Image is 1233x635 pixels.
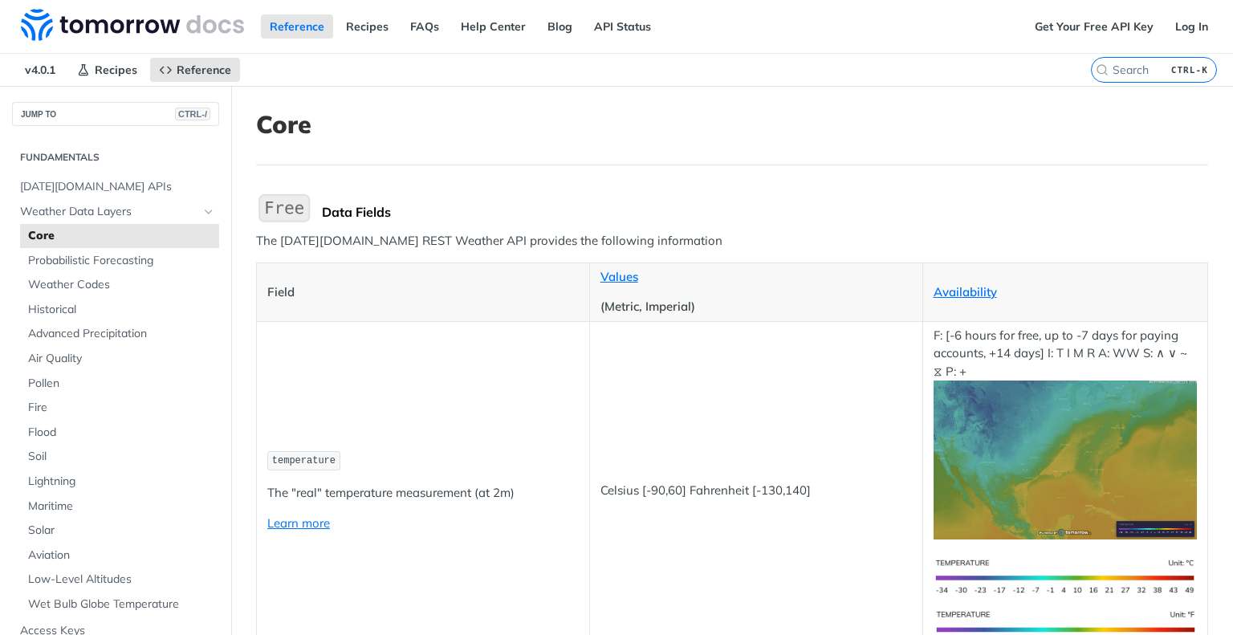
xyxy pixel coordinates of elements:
p: Field [267,283,579,302]
a: Advanced Precipitation [20,322,219,346]
a: FAQs [401,14,448,39]
a: Soil [20,445,219,469]
a: Blog [539,14,581,39]
span: Low-Level Altitudes [28,572,215,588]
a: Core [20,224,219,248]
span: Historical [28,302,215,318]
kbd: CTRL-K [1167,62,1212,78]
span: Aviation [28,547,215,564]
h2: Fundamentals [12,150,219,165]
a: Reference [150,58,240,82]
button: Hide subpages for Weather Data Layers [202,206,215,218]
span: Probabilistic Forecasting [28,253,215,269]
a: Solar [20,519,219,543]
div: Data Fields [322,204,1208,220]
a: Learn more [267,515,330,531]
a: Air Quality [20,347,219,371]
span: Solar [28,523,215,539]
a: Log In [1166,14,1217,39]
a: Availability [934,284,997,299]
a: Values [600,269,638,284]
a: Recipes [337,14,397,39]
a: Probabilistic Forecasting [20,249,219,273]
span: Air Quality [28,351,215,367]
a: [DATE][DOMAIN_NAME] APIs [12,175,219,199]
a: Weather Codes [20,273,219,297]
a: Help Center [452,14,535,39]
a: Weather Data LayersHide subpages for Weather Data Layers [12,200,219,224]
img: Tomorrow.io Weather API Docs [21,9,244,41]
span: Reference [177,63,231,77]
span: Weather Codes [28,277,215,293]
span: [DATE][DOMAIN_NAME] APIs [20,179,215,195]
p: F: [-6 hours for free, up to -7 days for paying accounts, +14 days] I: T I M R A: WW S: ∧ ∨ ~ ⧖ P: + [934,327,1198,539]
h1: Core [256,110,1208,139]
a: Reference [261,14,333,39]
span: Expand image [934,451,1198,466]
a: Low-Level Altitudes [20,568,219,592]
a: Recipes [68,58,146,82]
a: Aviation [20,543,219,568]
span: Fire [28,400,215,416]
a: Lightning [20,470,219,494]
span: Weather Data Layers [20,204,198,220]
a: Fire [20,396,219,420]
a: Get Your Free API Key [1026,14,1162,39]
span: Expand image [934,620,1198,635]
a: Historical [20,298,219,322]
span: Pollen [28,376,215,392]
p: The [DATE][DOMAIN_NAME] REST Weather API provides the following information [256,232,1208,250]
p: (Metric, Imperial) [600,298,912,316]
span: Lightning [28,474,215,490]
span: temperature [272,455,336,466]
span: v4.0.1 [16,58,64,82]
span: Core [28,228,215,244]
a: Maritime [20,495,219,519]
p: The "real" temperature measurement (at 2m) [267,484,579,503]
span: Flood [28,425,215,441]
span: Soil [28,449,215,465]
span: Recipes [95,63,137,77]
span: Advanced Precipitation [28,326,215,342]
a: Flood [20,421,219,445]
p: Celsius [-90,60] Fahrenheit [-130,140] [600,482,912,500]
button: JUMP TOCTRL-/ [12,102,219,126]
a: Pollen [20,372,219,396]
span: CTRL-/ [175,108,210,120]
span: Wet Bulb Globe Temperature [28,596,215,613]
span: Maritime [28,499,215,515]
svg: Search [1096,63,1109,76]
span: Expand image [934,568,1198,584]
a: API Status [585,14,660,39]
a: Wet Bulb Globe Temperature [20,592,219,617]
